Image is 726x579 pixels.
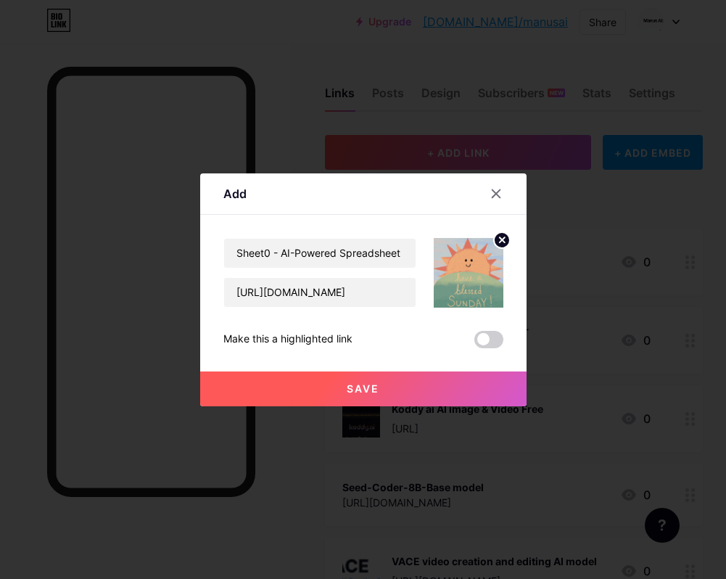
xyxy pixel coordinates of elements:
button: Save [200,371,527,406]
div: Make this a highlighted link [223,331,352,348]
div: Add [223,185,247,202]
img: link_thumbnail [434,238,503,308]
input: URL [224,278,416,307]
input: Title [224,239,416,268]
span: Save [347,382,379,395]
